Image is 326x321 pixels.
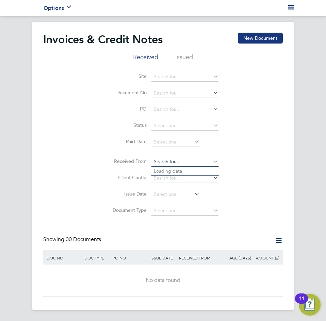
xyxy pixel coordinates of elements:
div: PO NO [111,250,149,266]
li: Issued [175,53,193,65]
input: Select one [151,190,200,199]
div: No data found [45,277,281,284]
input: Select one [151,121,218,131]
li: Received [133,53,158,65]
input: Search for... [151,173,218,183]
label: Status [108,122,147,128]
input: Search for... [151,105,218,114]
label: Site [108,73,147,79]
h2: Invoices & Credit Notes [43,33,163,46]
button: New Document [238,33,283,44]
button: Options [44,4,71,12]
label: PO [108,106,147,112]
li: Loading data [151,167,219,175]
span: 00 Documents [66,236,101,243]
label: Received From [108,158,147,164]
div: AGE (DAYS) [224,250,252,266]
div: ISSUE DATE [149,250,177,266]
input: Select one [151,206,218,216]
input: Select one [151,137,200,147]
label: Client Config [108,174,147,181]
label: Issue Date [108,191,147,197]
button: Open Resource Center, 11 new notifications [299,294,321,316]
input: Search for... [151,157,218,167]
input: Search for... [151,88,218,98]
div: DOC TYPE [83,250,111,266]
div: 11 [298,299,305,307]
input: Search for... [151,72,218,82]
label: Document Type [108,207,147,213]
label: Document No [108,89,147,96]
div: DOC NO [45,250,83,266]
div: AMOUNT (£) [253,250,281,266]
div: Showing [43,236,102,243]
label: Paid Date [108,138,147,145]
div: RECEIVED FROM [177,250,225,266]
